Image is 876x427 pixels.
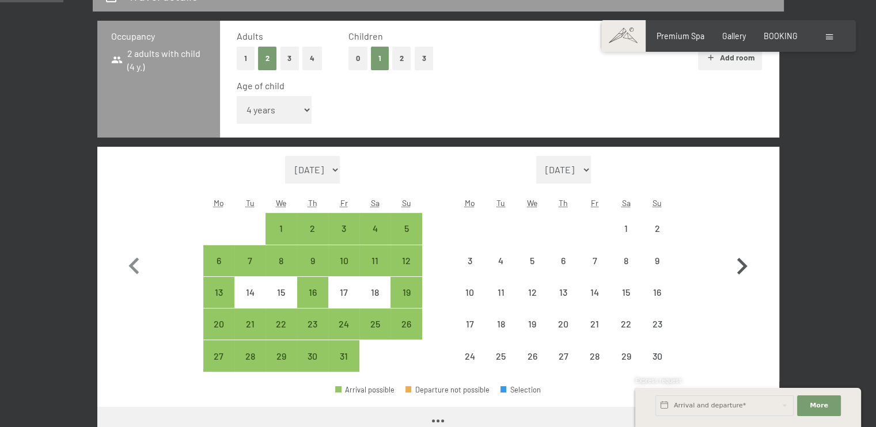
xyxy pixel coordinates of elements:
abbr: Wednesday [527,198,537,208]
div: Arrival possible [297,213,328,244]
div: 12 [518,288,547,317]
div: Arrival possible [203,340,234,371]
div: 23 [643,319,672,348]
div: 17 [329,288,358,317]
div: Arrival not possible [579,340,610,371]
button: 1 [371,47,389,70]
div: Mon Oct 06 2025 [203,245,234,276]
div: Selection [500,386,541,394]
div: 13 [549,288,578,317]
div: Arrival not possible [610,340,642,371]
button: 3 [280,47,299,70]
div: Thu Nov 13 2025 [548,277,579,308]
div: 23 [298,319,327,348]
div: 27 [549,352,578,380]
div: Arrival not possible [642,340,673,371]
div: 1 [612,224,640,253]
div: Arrival not possible [548,308,579,340]
div: Age of child [237,79,753,92]
button: More [797,395,841,416]
div: Arrival not possible [517,308,548,340]
button: Next month [725,156,759,372]
div: Arrival not possible [454,340,485,371]
div: Mon Nov 03 2025 [454,245,485,276]
div: 21 [236,319,264,348]
div: 14 [236,288,264,317]
div: Arrival possible [335,386,395,394]
div: Sat Nov 01 2025 [610,213,642,244]
div: 26 [392,319,420,348]
div: Arrival possible [328,308,359,340]
abbr: Tuesday [246,198,255,208]
div: 31 [329,352,358,380]
div: Thu Oct 30 2025 [297,340,328,371]
div: Arrival not possible [486,245,517,276]
div: 20 [549,319,578,348]
div: Fri Nov 07 2025 [579,245,610,276]
div: Sat Nov 08 2025 [610,245,642,276]
div: 6 [549,256,578,285]
button: 2 [392,47,411,70]
div: 15 [612,288,640,317]
div: Thu Oct 16 2025 [297,277,328,308]
div: Sun Oct 05 2025 [390,213,422,244]
div: Arrival not possible [486,277,517,308]
div: Mon Oct 27 2025 [203,340,234,371]
div: Arrival not possible [548,277,579,308]
div: 13 [204,288,233,317]
div: Arrival possible [328,213,359,244]
div: 30 [643,352,672,380]
div: Wed Nov 05 2025 [517,245,548,276]
div: Arrival possible [390,277,422,308]
div: 16 [298,288,327,317]
div: 22 [267,319,295,348]
div: 5 [392,224,420,253]
div: Arrival not possible [610,277,642,308]
div: Arrival not possible [486,308,517,340]
div: Arrival possible [359,213,390,244]
div: Thu Oct 09 2025 [297,245,328,276]
div: Wed Oct 22 2025 [266,308,297,340]
div: Tue Oct 07 2025 [234,245,266,276]
div: Tue Nov 18 2025 [486,308,517,340]
div: 18 [361,288,389,317]
div: Fri Oct 10 2025 [328,245,359,276]
div: 11 [361,256,389,285]
div: Mon Nov 24 2025 [454,340,485,371]
div: 10 [329,256,358,285]
button: 4 [302,47,322,70]
div: 26 [518,352,547,380]
div: Mon Oct 13 2025 [203,277,234,308]
div: Tue Nov 11 2025 [486,277,517,308]
div: Arrival possible [297,277,328,308]
div: Arrival possible [266,213,297,244]
div: Sun Nov 16 2025 [642,277,673,308]
div: 21 [580,319,609,348]
div: Arrival not possible [610,213,642,244]
div: Thu Nov 06 2025 [548,245,579,276]
div: Sun Nov 23 2025 [642,308,673,340]
div: 10 [455,288,484,317]
div: 11 [487,288,515,317]
div: 15 [267,288,295,317]
a: Premium Spa [657,31,704,41]
div: Arrival not possible [610,308,642,340]
div: Sat Oct 18 2025 [359,277,390,308]
span: Express request [635,376,681,384]
div: 20 [204,319,233,348]
div: Arrival not possible [486,340,517,371]
div: Arrival possible [234,245,266,276]
div: 3 [455,256,484,285]
div: 28 [236,352,264,380]
button: Add room [698,45,762,70]
div: Arrival not possible [579,277,610,308]
div: Fri Nov 28 2025 [579,340,610,371]
div: Fri Oct 24 2025 [328,308,359,340]
div: Arrival possible [359,308,390,340]
a: BOOKING [764,31,798,41]
div: 30 [298,352,327,380]
div: 25 [361,319,389,348]
abbr: Friday [591,198,598,208]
